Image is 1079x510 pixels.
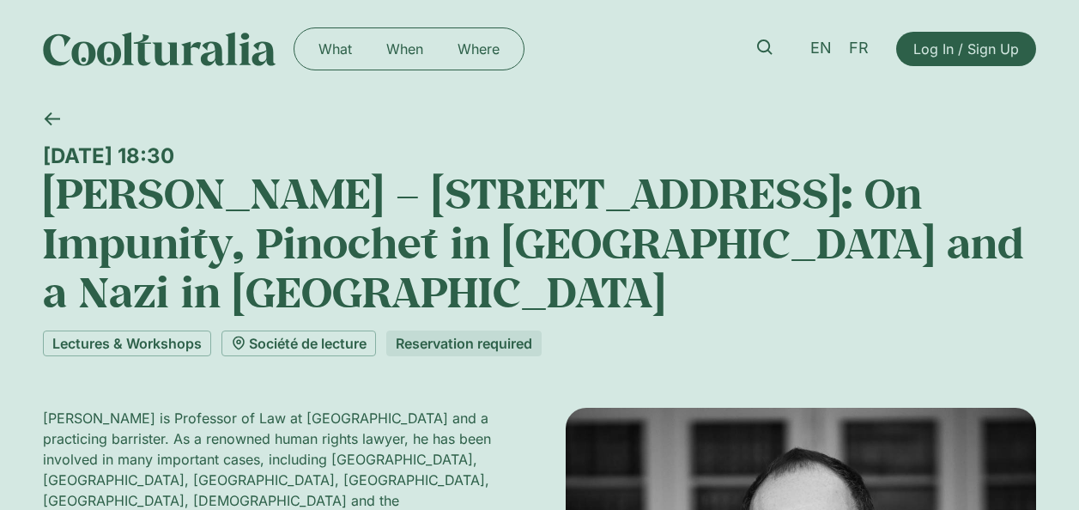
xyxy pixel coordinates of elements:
span: Log In / Sign Up [913,39,1019,59]
a: Where [440,35,517,63]
nav: Menu [301,35,517,63]
a: Lectures & Workshops [43,331,211,356]
a: What [301,35,369,63]
a: Société de lecture [221,331,376,356]
a: When [369,35,440,63]
a: EN [802,36,840,61]
a: Log In / Sign Up [896,32,1036,66]
a: FR [840,36,877,61]
span: EN [810,39,832,58]
span: FR [849,39,869,58]
div: Reservation required [386,331,542,356]
div: [DATE] 18:30 [43,143,1035,168]
h1: [PERSON_NAME] – [STREET_ADDRESS]: On Impunity, Pinochet in [GEOGRAPHIC_DATA] and a Nazi in [GEOGR... [43,168,1035,317]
